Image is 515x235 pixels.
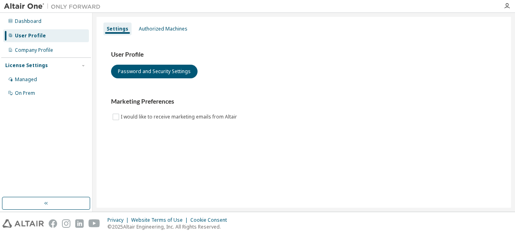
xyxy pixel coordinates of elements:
[111,98,496,106] h3: Marketing Preferences
[4,2,105,10] img: Altair One
[15,33,46,39] div: User Profile
[2,219,44,228] img: altair_logo.svg
[15,90,35,96] div: On Prem
[49,219,57,228] img: facebook.svg
[15,47,53,53] div: Company Profile
[75,219,84,228] img: linkedin.svg
[111,65,198,78] button: Password and Security Settings
[190,217,232,223] div: Cookie Consent
[139,26,187,32] div: Authorized Machines
[107,223,232,230] p: © 2025 Altair Engineering, Inc. All Rights Reserved.
[107,26,128,32] div: Settings
[131,217,190,223] div: Website Terms of Use
[107,217,131,223] div: Privacy
[62,219,70,228] img: instagram.svg
[5,62,48,69] div: License Settings
[111,51,496,59] h3: User Profile
[89,219,100,228] img: youtube.svg
[15,18,41,25] div: Dashboard
[121,112,239,122] label: I would like to receive marketing emails from Altair
[15,76,37,83] div: Managed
